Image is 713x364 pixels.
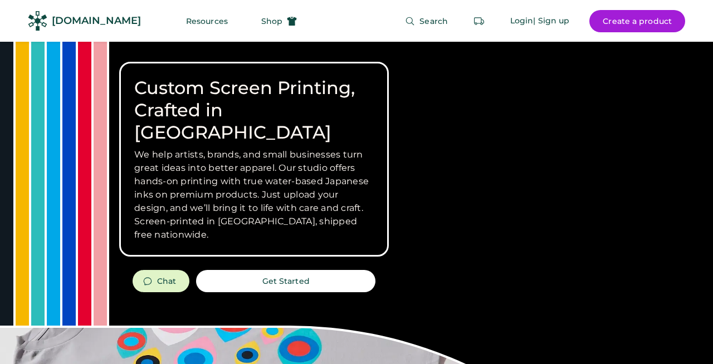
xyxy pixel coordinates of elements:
[248,10,310,32] button: Shop
[196,270,375,292] button: Get Started
[134,77,374,144] h1: Custom Screen Printing, Crafted in [GEOGRAPHIC_DATA]
[468,10,490,32] button: Retrieve an order
[28,11,47,31] img: Rendered Logo - Screens
[52,14,141,28] div: [DOMAIN_NAME]
[392,10,461,32] button: Search
[173,10,241,32] button: Resources
[419,17,448,25] span: Search
[533,16,569,27] div: | Sign up
[134,148,374,242] h3: We help artists, brands, and small businesses turn great ideas into better apparel. Our studio of...
[589,10,685,32] button: Create a product
[133,270,189,292] button: Chat
[510,16,534,27] div: Login
[261,17,282,25] span: Shop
